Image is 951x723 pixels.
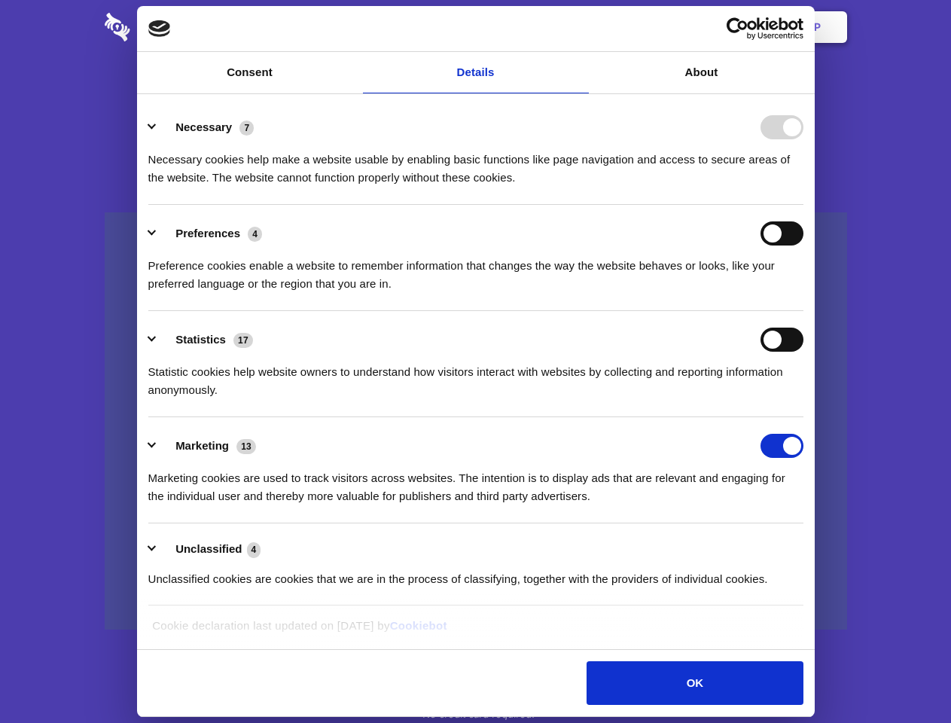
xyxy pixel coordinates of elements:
button: Marketing (13) [148,434,266,458]
button: OK [587,661,803,705]
a: Wistia video thumbnail [105,212,847,630]
img: logo-wordmark-white-trans-d4663122ce5f474addd5e946df7df03e33cb6a1c49d2221995e7729f52c070b2.svg [105,13,233,41]
span: 4 [247,542,261,557]
div: Statistic cookies help website owners to understand how visitors interact with websites by collec... [148,352,803,399]
a: Consent [137,52,363,93]
div: Preference cookies enable a website to remember information that changes the way the website beha... [148,246,803,293]
label: Statistics [175,333,226,346]
a: Login [683,4,748,50]
button: Unclassified (4) [148,540,270,559]
h4: Auto-redaction of sensitive data, encrypted data sharing and self-destructing private chats. Shar... [105,137,847,187]
iframe: Drift Widget Chat Controller [876,648,933,705]
div: Cookie declaration last updated on [DATE] by [141,617,810,646]
a: About [589,52,815,93]
label: Necessary [175,120,232,133]
button: Statistics (17) [148,328,263,352]
button: Preferences (4) [148,221,272,246]
div: Marketing cookies are used to track visitors across websites. The intention is to display ads tha... [148,458,803,505]
div: Necessary cookies help make a website usable by enabling basic functions like page navigation and... [148,139,803,187]
label: Marketing [175,439,229,452]
a: Details [363,52,589,93]
span: 17 [233,333,253,348]
span: 7 [239,120,254,136]
label: Preferences [175,227,240,239]
a: Cookiebot [390,619,447,632]
a: Usercentrics Cookiebot - opens in a new window [672,17,803,40]
button: Necessary (7) [148,115,264,139]
span: 4 [248,227,262,242]
div: Unclassified cookies are cookies that we are in the process of classifying, together with the pro... [148,559,803,588]
span: 13 [236,439,256,454]
a: Pricing [442,4,508,50]
a: Contact [611,4,680,50]
img: logo [148,20,171,37]
h1: Eliminate Slack Data Loss. [105,68,847,122]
